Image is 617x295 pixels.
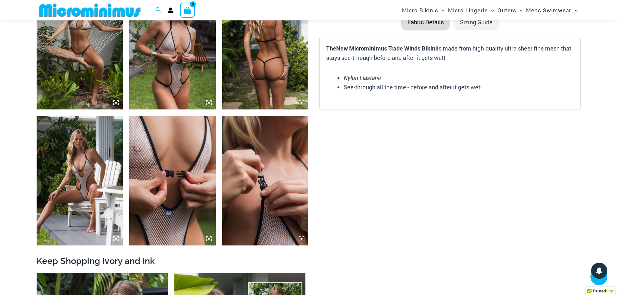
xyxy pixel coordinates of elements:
[453,14,499,30] li: Sizing Guide
[168,7,174,13] a: Account icon link
[497,2,516,18] span: Outers
[222,116,309,245] img: Trade Winds Ivory/Ink 819 One Piece
[37,3,143,17] img: MM SHOP LOGO FLAT
[37,116,123,245] img: Trade Winds Ivory/Ink 819 One Piece
[155,6,161,15] a: Search icon link
[399,1,581,19] nav: Site Navigation
[344,83,574,92] li: See-through all the time - before and after it gets wet!
[571,2,578,18] span: Menu Toggle
[344,74,381,82] em: Nylon Elastane
[336,44,437,52] b: New Microminimus Trade Winds Bikini
[446,2,496,18] a: Micro LingerieMenu ToggleMenu Toggle
[180,3,195,17] a: View Shopping Cart, empty
[438,2,445,18] span: Menu Toggle
[402,2,438,18] span: Micro Bikinis
[524,2,579,18] a: Mens SwimwearMenu ToggleMenu Toggle
[526,2,571,18] span: Mens Swimwear
[129,116,216,245] img: Trade Winds Ivory/Ink 819 One Piece
[326,44,574,63] p: The is made from high-quality ultra sheer fine mesh that stays see-through before and after it ge...
[496,2,524,18] a: OutersMenu ToggleMenu Toggle
[401,14,450,30] li: Fabric Details
[516,2,523,18] span: Menu Toggle
[400,2,446,18] a: Micro BikinisMenu ToggleMenu Toggle
[448,2,488,18] span: Micro Lingerie
[488,2,494,18] span: Menu Toggle
[37,255,581,267] h2: Keep Shopping Ivory and Ink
